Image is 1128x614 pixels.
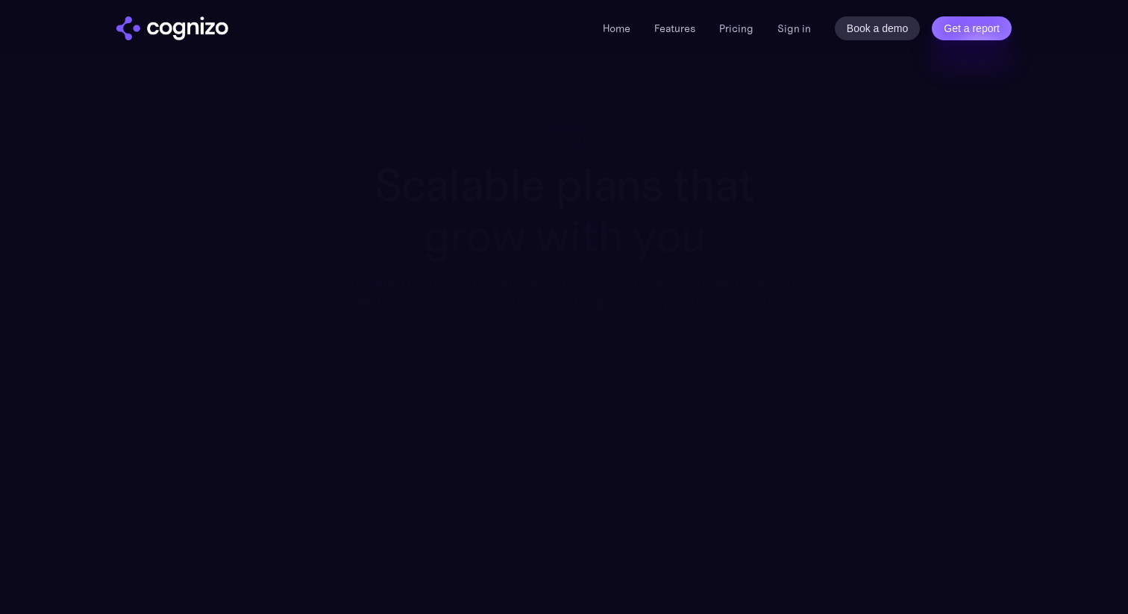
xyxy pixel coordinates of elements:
a: Home [603,22,630,35]
a: Features [654,22,695,35]
a: Pricing [719,22,753,35]
h1: Scalable plans that grow with you [323,160,806,262]
a: Sign in [777,19,811,37]
a: Book a demo [835,16,921,40]
img: cognizo logo [116,16,228,40]
div: Turn AI search into a primary acquisition channel with deep analytics focused on action. Our ente... [323,273,806,313]
a: Get a report [932,16,1012,40]
a: home [116,16,228,40]
div: Pricing [547,131,581,145]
